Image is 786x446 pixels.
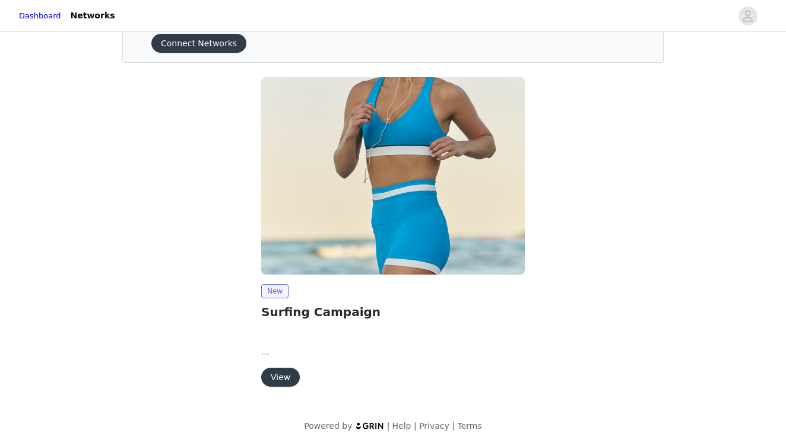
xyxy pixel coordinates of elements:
[387,421,390,431] span: |
[261,373,300,382] a: View
[64,2,122,29] a: Networks
[414,421,417,431] span: |
[355,422,385,429] img: logo
[19,10,61,22] a: Dashboard
[261,284,289,298] span: New
[261,303,525,321] h2: Surfing Campaign
[457,421,481,431] a: Terms
[261,368,300,387] button: View
[261,77,525,275] img: Lorna Jane AUS
[419,421,449,431] a: Privacy
[151,34,246,53] button: Connect Networks
[452,421,455,431] span: |
[742,7,753,26] div: avatar
[392,421,411,431] a: Help
[304,421,352,431] span: Powered by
